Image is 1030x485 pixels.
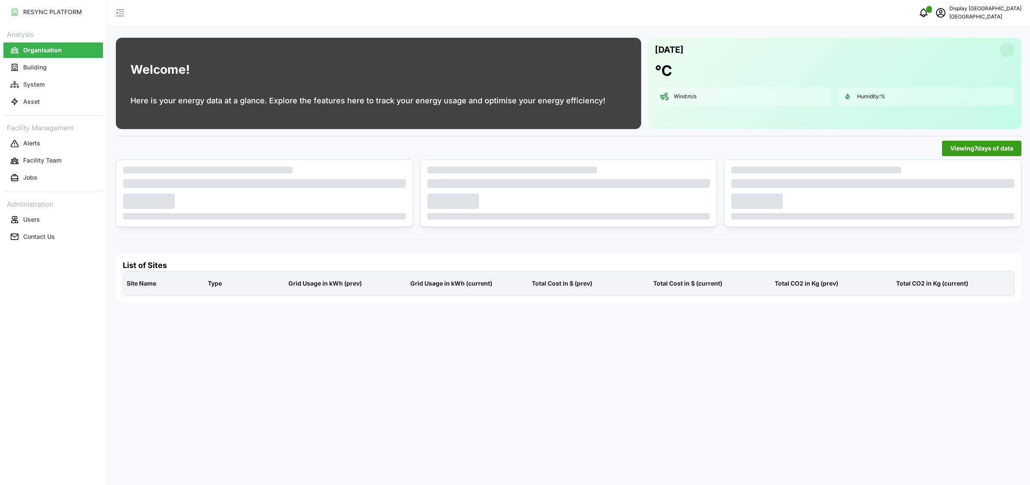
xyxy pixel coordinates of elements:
p: Total CO2 in Kg (current) [894,272,1012,295]
h4: List of Sites [123,260,1015,271]
button: Users [3,212,103,227]
p: Humidity: % [857,93,885,100]
a: Contact Us [3,228,103,245]
button: Facility Team [3,153,103,169]
a: System [3,76,103,93]
p: Grid Usage in kWh (prev) [287,272,405,295]
p: Type [206,272,284,295]
p: Site Name [125,272,203,295]
button: notifications [915,4,932,21]
p: [GEOGRAPHIC_DATA] [949,13,1021,21]
p: Analysis [3,27,103,40]
a: Facility Team [3,152,103,169]
p: Total Cost in $ (prev) [530,272,648,295]
button: RESYNC PLATFORM [3,4,103,20]
p: Here is your energy data at a glance. Explore the features here to track your energy usage and op... [130,95,605,107]
p: Contact Us [23,232,55,241]
button: System [3,77,103,92]
p: Administration [3,197,103,210]
p: [DATE] [655,43,684,57]
button: Organisation [3,42,103,58]
button: Alerts [3,136,103,151]
button: schedule [932,4,949,21]
p: Grid Usage in kWh (current) [409,272,527,295]
button: Contact Us [3,229,103,244]
p: Total Cost in $ (current) [651,272,769,295]
p: Facility Team [23,156,61,165]
a: RESYNC PLATFORM [3,3,103,21]
a: Users [3,211,103,228]
h1: Welcome! [130,60,190,79]
p: Jobs [23,173,37,182]
button: Asset [3,94,103,109]
p: Display [GEOGRAPHIC_DATA] [949,5,1021,13]
a: Organisation [3,42,103,59]
h1: °C [655,61,672,80]
p: Asset [23,97,40,106]
p: Organisation [23,46,62,54]
a: Alerts [3,135,103,152]
button: Building [3,60,103,75]
button: Jobs [3,170,103,186]
a: Asset [3,93,103,110]
p: System [23,80,45,89]
p: Wind: m/s [674,93,697,100]
a: Jobs [3,169,103,187]
p: Building [23,63,47,72]
p: Total CO2 in Kg (prev) [773,272,891,295]
p: Users [23,215,40,224]
a: Building [3,59,103,76]
span: Viewing 7 days of data [950,141,1013,156]
p: RESYNC PLATFORM [23,8,82,16]
p: Alerts [23,139,40,148]
p: Facility Management [3,121,103,133]
button: Viewing7days of data [942,141,1021,156]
